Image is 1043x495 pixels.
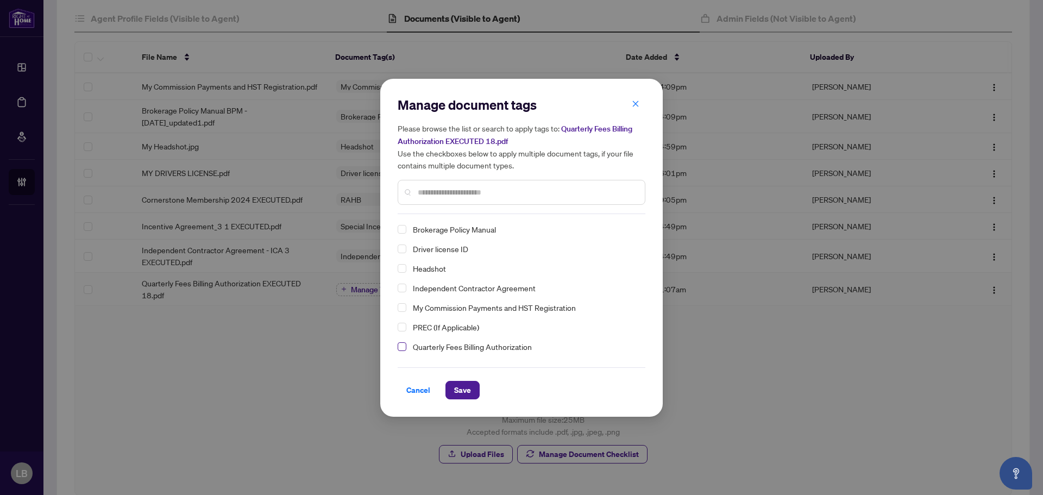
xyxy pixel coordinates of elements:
span: Select Driver license ID [398,245,406,253]
h2: Manage document tags [398,96,645,114]
span: Quarterly Fees Billing Authorization EXECUTED 18.pdf [398,124,632,146]
span: Select Headshot [398,264,406,273]
button: Save [445,381,480,399]
span: Brokerage Policy Manual [409,223,639,236]
span: Select Independent Contractor Agreement [398,284,406,292]
span: Independent Contractor Agreement [413,281,536,295]
span: Select Quarterly Fees Billing Authorization [398,342,406,351]
h5: Please browse the list or search to apply tags to: Use the checkboxes below to apply multiple doc... [398,122,645,171]
button: Open asap [1000,457,1032,490]
span: Select Brokerage Policy Manual [398,225,406,234]
span: My Commission Payments and HST Registration [413,301,576,314]
span: Brokerage Policy Manual [413,223,496,236]
span: Headshot [409,262,639,275]
span: Save [454,381,471,399]
span: PREC (If Applicable) [413,321,479,334]
span: Independent Contractor Agreement [409,281,639,295]
button: Cancel [398,381,439,399]
span: Headshot [413,262,446,275]
span: Select PREC (If Applicable) [398,323,406,331]
span: close [632,100,639,108]
span: Quarterly Fees Billing Authorization [409,340,639,353]
span: PREC (If Applicable) [409,321,639,334]
span: Quarterly Fees Billing Authorization [413,340,532,353]
span: Driver license ID [413,242,468,255]
span: Cancel [406,381,430,399]
span: Driver license ID [409,242,639,255]
span: My Commission Payments and HST Registration [409,301,639,314]
span: Select My Commission Payments and HST Registration [398,303,406,312]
